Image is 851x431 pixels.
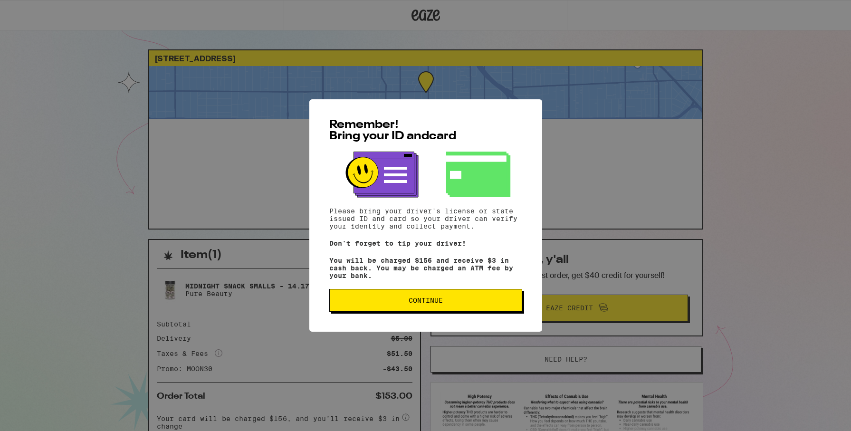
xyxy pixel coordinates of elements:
[329,119,456,142] span: Remember! Bring your ID and card
[329,239,522,247] p: Don't forget to tip your driver!
[329,289,522,312] button: Continue
[329,207,522,230] p: Please bring your driver's license or state issued ID and card so your driver can verify your ide...
[409,297,443,304] span: Continue
[329,257,522,279] p: You will be charged $156 and receive $3 in cash back. You may be charged an ATM fee by your bank.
